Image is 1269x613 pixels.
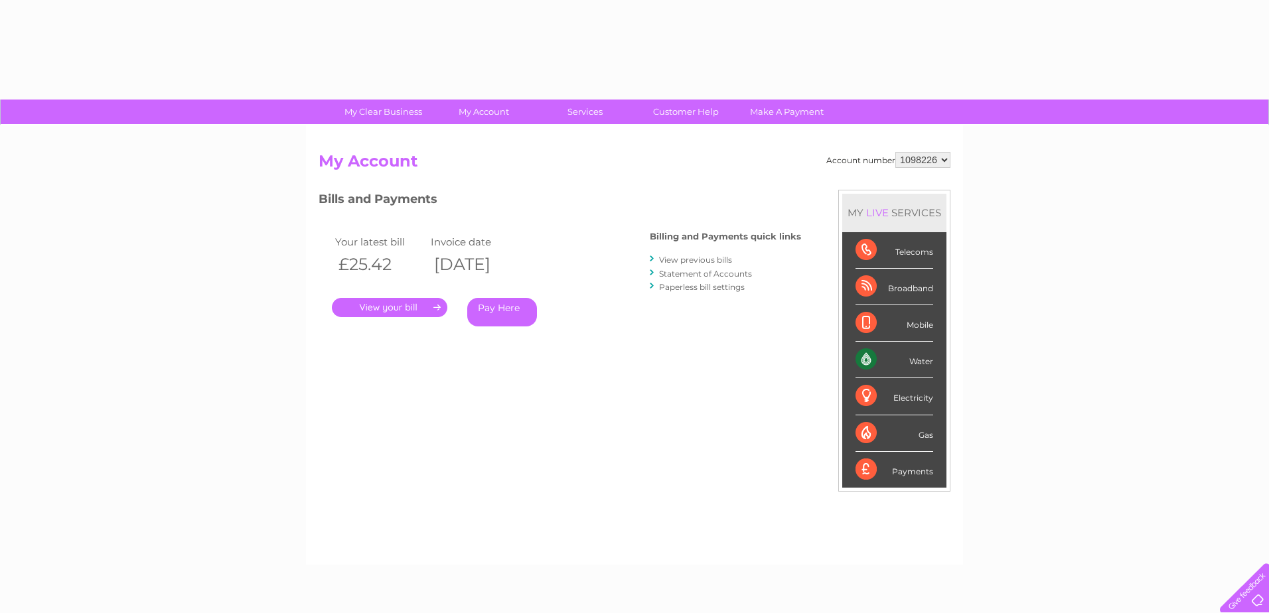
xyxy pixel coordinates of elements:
[427,233,523,251] td: Invoice date
[659,255,732,265] a: View previous bills
[842,194,946,232] div: MY SERVICES
[856,269,933,305] div: Broadband
[659,282,745,292] a: Paperless bill settings
[826,152,950,168] div: Account number
[856,305,933,342] div: Mobile
[631,100,741,124] a: Customer Help
[856,232,933,269] div: Telecoms
[332,233,427,251] td: Your latest bill
[319,152,950,177] h2: My Account
[329,100,438,124] a: My Clear Business
[467,298,537,326] a: Pay Here
[732,100,842,124] a: Make A Payment
[856,378,933,415] div: Electricity
[427,251,523,278] th: [DATE]
[856,342,933,378] div: Water
[429,100,539,124] a: My Account
[650,232,801,241] h4: Billing and Payments quick links
[856,452,933,488] div: Payments
[332,298,447,317] a: .
[856,415,933,452] div: Gas
[659,269,752,279] a: Statement of Accounts
[530,100,640,124] a: Services
[863,206,891,219] div: LIVE
[332,251,427,278] th: £25.42
[319,190,801,213] h3: Bills and Payments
